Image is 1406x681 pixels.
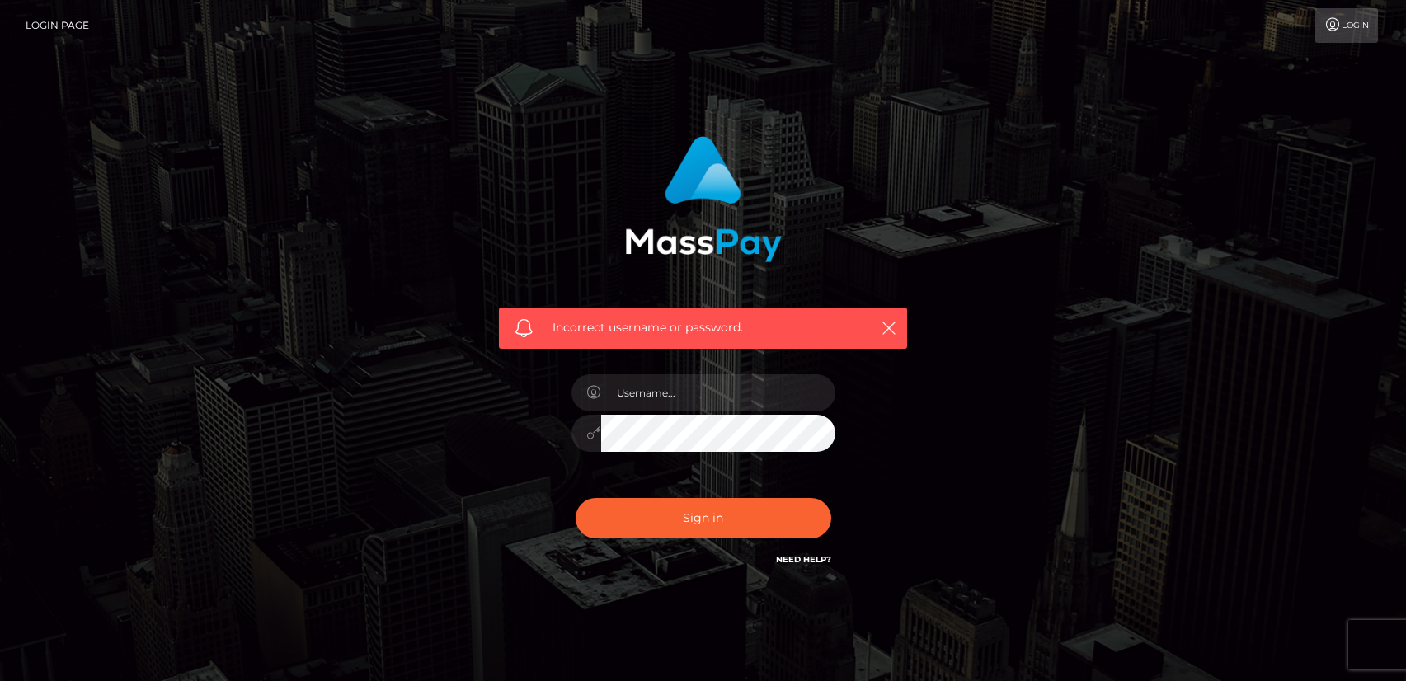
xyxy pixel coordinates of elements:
a: Login [1315,8,1378,43]
img: MassPay Login [625,136,782,262]
input: Username... [601,374,835,411]
a: Need Help? [776,554,831,565]
span: Incorrect username or password. [553,319,853,336]
button: Sign in [576,498,831,538]
a: Login Page [26,8,89,43]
